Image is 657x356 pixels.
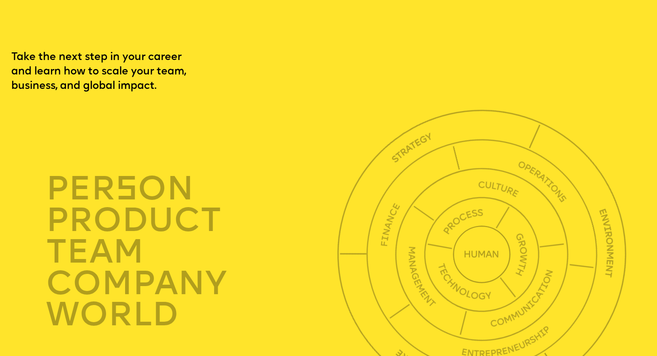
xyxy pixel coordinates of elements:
[46,205,342,236] div: product
[11,51,215,94] p: Take the next step in your career and learn how to scale your team, business, and global impact.
[46,268,342,299] div: company
[46,236,342,268] div: TEAM
[46,299,342,331] div: world
[116,174,138,208] span: s
[46,173,342,205] div: per on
